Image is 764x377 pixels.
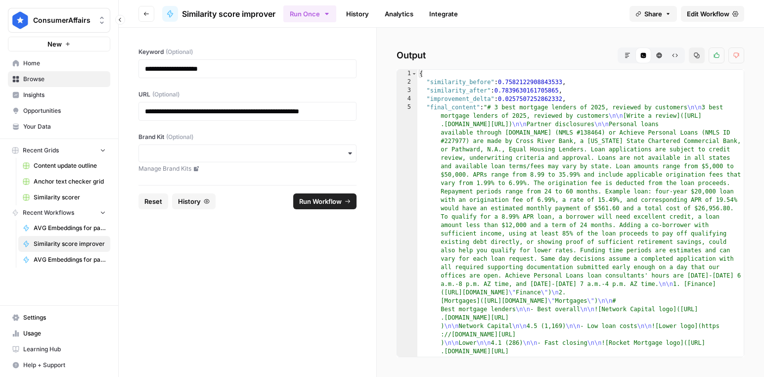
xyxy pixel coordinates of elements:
[166,133,193,141] span: (Optional)
[138,133,357,141] label: Brand Kit
[8,37,110,51] button: New
[18,189,110,205] a: Similarity scorer
[18,236,110,252] a: Similarity score improver
[23,91,106,99] span: Insights
[23,329,106,338] span: Usage
[8,87,110,103] a: Insights
[138,90,357,99] label: URL
[8,103,110,119] a: Opportunities
[8,55,110,71] a: Home
[8,326,110,341] a: Usage
[34,193,106,202] span: Similarity scorer
[397,70,417,78] div: 1
[18,220,110,236] a: AVG Embeddings for page and Target Keyword
[8,310,110,326] a: Settings
[340,6,375,22] a: History
[379,6,419,22] a: Analytics
[152,90,180,99] span: (Optional)
[644,9,662,19] span: Share
[23,146,59,155] span: Recent Grids
[144,196,162,206] span: Reset
[166,47,193,56] span: (Optional)
[18,174,110,189] a: Anchor text checker grid
[8,119,110,135] a: Your Data
[8,143,110,158] button: Recent Grids
[182,8,275,20] span: Similarity score improver
[34,255,106,264] span: AVG Embeddings for page and Target Keyword - Using Pasted page content
[283,5,336,22] button: Run Once
[11,11,29,29] img: ConsumerAffairs Logo
[172,193,216,209] button: History
[299,196,342,206] span: Run Workflow
[18,158,110,174] a: Content update outline
[681,6,744,22] a: Edit Workflow
[8,205,110,220] button: Recent Workflows
[34,177,106,186] span: Anchor text checker grid
[162,6,275,22] a: Similarity score improver
[397,78,417,87] div: 2
[8,341,110,357] a: Learning Hub
[23,59,106,68] span: Home
[397,95,417,103] div: 4
[138,164,357,173] a: Manage Brand Kits
[23,122,106,131] span: Your Data
[23,361,106,370] span: Help + Support
[423,6,464,22] a: Integrate
[8,71,110,87] a: Browse
[23,75,106,84] span: Browse
[34,224,106,233] span: AVG Embeddings for page and Target Keyword
[178,196,201,206] span: History
[23,106,106,115] span: Opportunities
[33,15,93,25] span: ConsumerAffairs
[293,193,357,209] button: Run Workflow
[138,193,168,209] button: Reset
[8,8,110,33] button: Workspace: ConsumerAffairs
[34,161,106,170] span: Content update outline
[23,313,106,322] span: Settings
[47,39,62,49] span: New
[23,345,106,354] span: Learning Hub
[18,252,110,268] a: AVG Embeddings for page and Target Keyword - Using Pasted page content
[23,208,74,217] span: Recent Workflows
[397,47,744,63] h2: Output
[138,47,357,56] label: Keyword
[34,239,106,248] span: Similarity score improver
[397,87,417,95] div: 3
[629,6,677,22] button: Share
[687,9,729,19] span: Edit Workflow
[411,70,417,78] span: Toggle code folding, rows 1 through 7
[8,357,110,373] button: Help + Support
